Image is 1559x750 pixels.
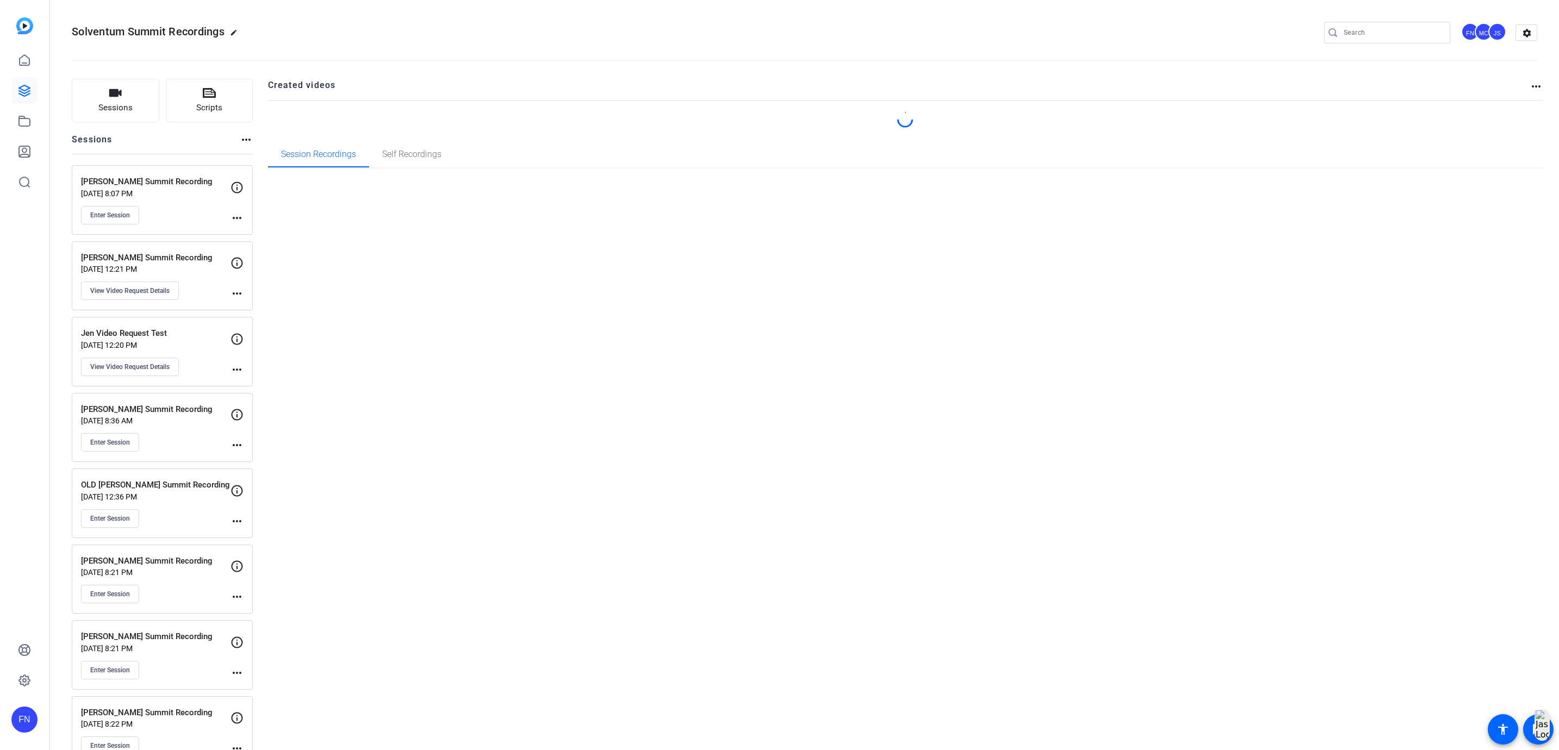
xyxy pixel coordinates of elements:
[81,661,139,679] button: Enter Session
[81,252,230,264] p: [PERSON_NAME] Summit Recording
[1496,723,1510,736] mat-icon: accessibility
[81,265,230,273] p: [DATE] 12:21 PM
[1475,23,1494,42] ngx-avatar: Mark Crowley
[81,479,230,491] p: OLD [PERSON_NAME] Summit Recording
[382,150,441,159] span: Self Recordings
[230,439,244,452] mat-icon: more_horiz
[1461,23,1480,42] ngx-avatar: Fiona Nath
[90,666,130,674] span: Enter Session
[230,29,243,42] mat-icon: edit
[1516,25,1538,41] mat-icon: settings
[16,17,33,34] img: blue-gradient.svg
[230,211,244,224] mat-icon: more_horiz
[98,102,133,114] span: Sessions
[1488,23,1506,41] div: JS
[81,206,139,224] button: Enter Session
[81,176,230,188] p: [PERSON_NAME] Summit Recording
[90,514,130,523] span: Enter Session
[1475,23,1493,41] div: MC
[90,286,170,295] span: View Video Request Details
[268,79,1530,100] h2: Created videos
[196,102,222,114] span: Scripts
[81,282,179,300] button: View Video Request Details
[81,403,230,416] p: [PERSON_NAME] Summit Recording
[11,707,38,733] div: FN
[81,630,230,643] p: [PERSON_NAME] Summit Recording
[81,433,139,452] button: Enter Session
[230,666,244,679] mat-icon: more_horiz
[281,150,356,159] span: Session Recordings
[1344,26,1442,39] input: Search
[72,79,159,122] button: Sessions
[81,720,230,728] p: [DATE] 8:22 PM
[1532,723,1545,736] mat-icon: message
[81,555,230,567] p: [PERSON_NAME] Summit Recording
[81,341,230,349] p: [DATE] 12:20 PM
[230,515,244,528] mat-icon: more_horiz
[90,211,130,220] span: Enter Session
[90,590,130,598] span: Enter Session
[81,644,230,653] p: [DATE] 8:21 PM
[240,133,253,146] mat-icon: more_horiz
[81,189,230,198] p: [DATE] 8:07 PM
[81,707,230,719] p: [PERSON_NAME] Summit Recording
[90,438,130,447] span: Enter Session
[1488,23,1507,42] ngx-avatar: Jen Stack
[81,327,230,340] p: Jen Video Request Test
[90,362,170,371] span: View Video Request Details
[90,741,130,750] span: Enter Session
[81,585,139,603] button: Enter Session
[81,509,139,528] button: Enter Session
[81,416,230,425] p: [DATE] 8:36 AM
[81,568,230,577] p: [DATE] 8:21 PM
[1461,23,1479,41] div: FN
[1530,80,1543,93] mat-icon: more_horiz
[72,133,113,154] h2: Sessions
[72,25,225,38] span: Solventum Summit Recordings
[166,79,253,122] button: Scripts
[230,287,244,300] mat-icon: more_horiz
[230,363,244,376] mat-icon: more_horiz
[81,492,230,501] p: [DATE] 12:36 PM
[81,358,179,376] button: View Video Request Details
[230,590,244,603] mat-icon: more_horiz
